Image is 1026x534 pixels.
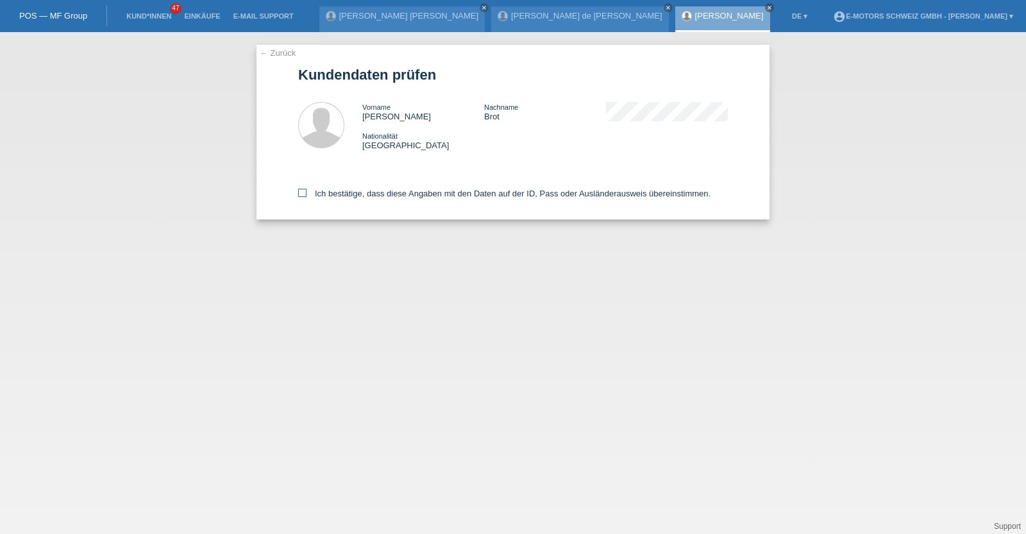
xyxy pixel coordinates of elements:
[665,4,671,11] i: close
[120,12,178,20] a: Kund*innen
[484,103,518,111] span: Nachname
[19,11,87,21] a: POS — MF Group
[227,12,300,20] a: E-Mail Support
[833,10,846,23] i: account_circle
[298,189,711,198] label: Ich bestätige, dass diese Angaben mit den Daten auf der ID, Pass oder Ausländerausweis übereinsti...
[170,3,181,14] span: 47
[695,11,764,21] a: [PERSON_NAME]
[480,3,489,12] a: close
[765,3,774,12] a: close
[827,12,1020,20] a: account_circleE-Motors Schweiz GmbH - [PERSON_NAME] ▾
[362,132,398,140] span: Nationalität
[362,102,484,121] div: [PERSON_NAME]
[994,522,1021,531] a: Support
[481,4,487,11] i: close
[766,4,773,11] i: close
[786,12,814,20] a: DE ▾
[664,3,673,12] a: close
[484,102,606,121] div: Brot
[298,67,728,83] h1: Kundendaten prüfen
[260,48,296,58] a: ← Zurück
[362,103,391,111] span: Vorname
[178,12,226,20] a: Einkäufe
[339,11,478,21] a: [PERSON_NAME] [PERSON_NAME]
[362,131,484,150] div: [GEOGRAPHIC_DATA]
[511,11,662,21] a: [PERSON_NAME] de [PERSON_NAME]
